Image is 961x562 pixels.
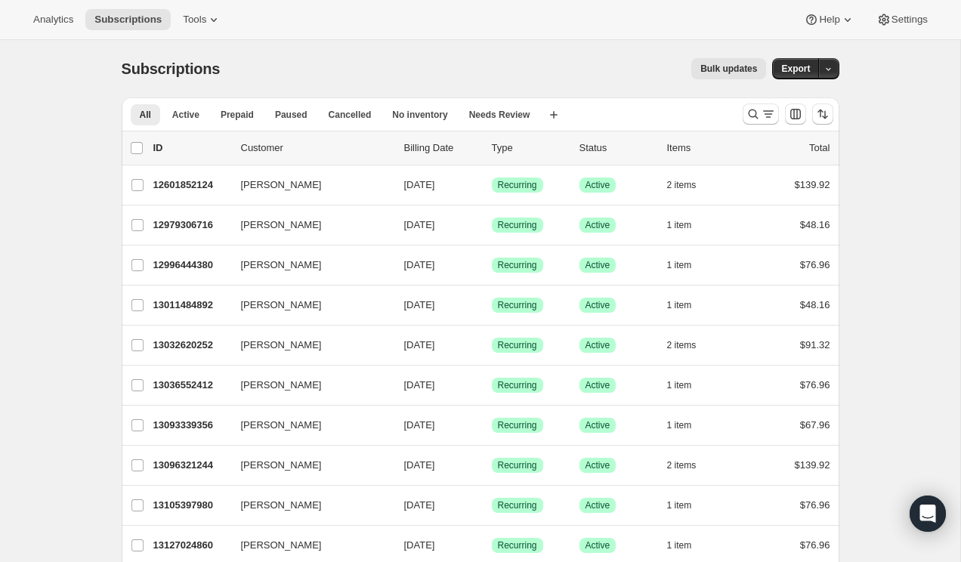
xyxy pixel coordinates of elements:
[153,178,229,193] p: 12601852124
[153,455,830,476] div: 13096321244[PERSON_NAME][DATE]SuccessRecurringSuccessActive2 items$139.92
[498,179,537,191] span: Recurring
[153,215,830,236] div: 12979306716[PERSON_NAME][DATE]SuccessRecurringSuccessActive1 item$48.16
[667,375,709,396] button: 1 item
[140,109,151,121] span: All
[586,299,610,311] span: Active
[404,339,435,350] span: [DATE]
[232,213,383,237] button: [PERSON_NAME]
[667,179,697,191] span: 2 items
[667,219,692,231] span: 1 item
[122,60,221,77] span: Subscriptions
[153,415,830,436] div: 13093339356[PERSON_NAME][DATE]SuccessRecurringSuccessActive1 item$67.96
[700,63,757,75] span: Bulk updates
[586,339,610,351] span: Active
[667,140,743,156] div: Items
[743,103,779,125] button: Search and filter results
[819,14,839,26] span: Help
[33,14,73,26] span: Analytics
[404,499,435,511] span: [DATE]
[800,539,830,551] span: $76.96
[183,14,206,26] span: Tools
[800,339,830,350] span: $91.32
[498,299,537,311] span: Recurring
[232,333,383,357] button: [PERSON_NAME]
[404,140,480,156] p: Billing Date
[586,379,610,391] span: Active
[800,299,830,310] span: $48.16
[667,174,713,196] button: 2 items
[241,258,322,273] span: [PERSON_NAME]
[232,533,383,557] button: [PERSON_NAME]
[795,9,864,30] button: Help
[667,335,713,356] button: 2 items
[667,299,692,311] span: 1 item
[781,63,810,75] span: Export
[404,179,435,190] span: [DATE]
[586,179,610,191] span: Active
[232,373,383,397] button: [PERSON_NAME]
[586,459,610,471] span: Active
[241,538,322,553] span: [PERSON_NAME]
[586,219,610,231] span: Active
[691,58,766,79] button: Bulk updates
[498,459,537,471] span: Recurring
[232,453,383,477] button: [PERSON_NAME]
[812,103,833,125] button: Sort the results
[241,458,322,473] span: [PERSON_NAME]
[498,499,537,511] span: Recurring
[586,499,610,511] span: Active
[469,109,530,121] span: Needs Review
[891,14,928,26] span: Settings
[221,109,254,121] span: Prepaid
[800,379,830,391] span: $76.96
[329,109,372,121] span: Cancelled
[667,499,692,511] span: 1 item
[153,140,830,156] div: IDCustomerBilling DateTypeStatusItemsTotal
[232,293,383,317] button: [PERSON_NAME]
[785,103,806,125] button: Customize table column order and visibility
[153,418,229,433] p: 13093339356
[94,14,162,26] span: Subscriptions
[153,535,830,556] div: 13127024860[PERSON_NAME][DATE]SuccessRecurringSuccessActive1 item$76.96
[153,255,830,276] div: 12996444380[PERSON_NAME][DATE]SuccessRecurringSuccessActive1 item$76.96
[800,499,830,511] span: $76.96
[153,498,229,513] p: 13105397980
[153,140,229,156] p: ID
[498,219,537,231] span: Recurring
[586,539,610,551] span: Active
[241,378,322,393] span: [PERSON_NAME]
[404,259,435,270] span: [DATE]
[800,259,830,270] span: $76.96
[172,109,199,121] span: Active
[241,218,322,233] span: [PERSON_NAME]
[241,140,392,156] p: Customer
[667,419,692,431] span: 1 item
[275,109,307,121] span: Paused
[910,496,946,532] div: Open Intercom Messenger
[153,218,229,233] p: 12979306716
[667,539,692,551] span: 1 item
[586,419,610,431] span: Active
[667,495,709,516] button: 1 item
[232,173,383,197] button: [PERSON_NAME]
[404,379,435,391] span: [DATE]
[498,419,537,431] span: Recurring
[153,378,229,393] p: 13036552412
[867,9,937,30] button: Settings
[232,413,383,437] button: [PERSON_NAME]
[800,419,830,431] span: $67.96
[392,109,447,121] span: No inventory
[153,338,229,353] p: 13032620252
[153,258,229,273] p: 12996444380
[667,259,692,271] span: 1 item
[809,140,830,156] p: Total
[492,140,567,156] div: Type
[667,535,709,556] button: 1 item
[498,259,537,271] span: Recurring
[667,459,697,471] span: 2 items
[772,58,819,79] button: Export
[153,538,229,553] p: 13127024860
[404,419,435,431] span: [DATE]
[404,539,435,551] span: [DATE]
[667,455,713,476] button: 2 items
